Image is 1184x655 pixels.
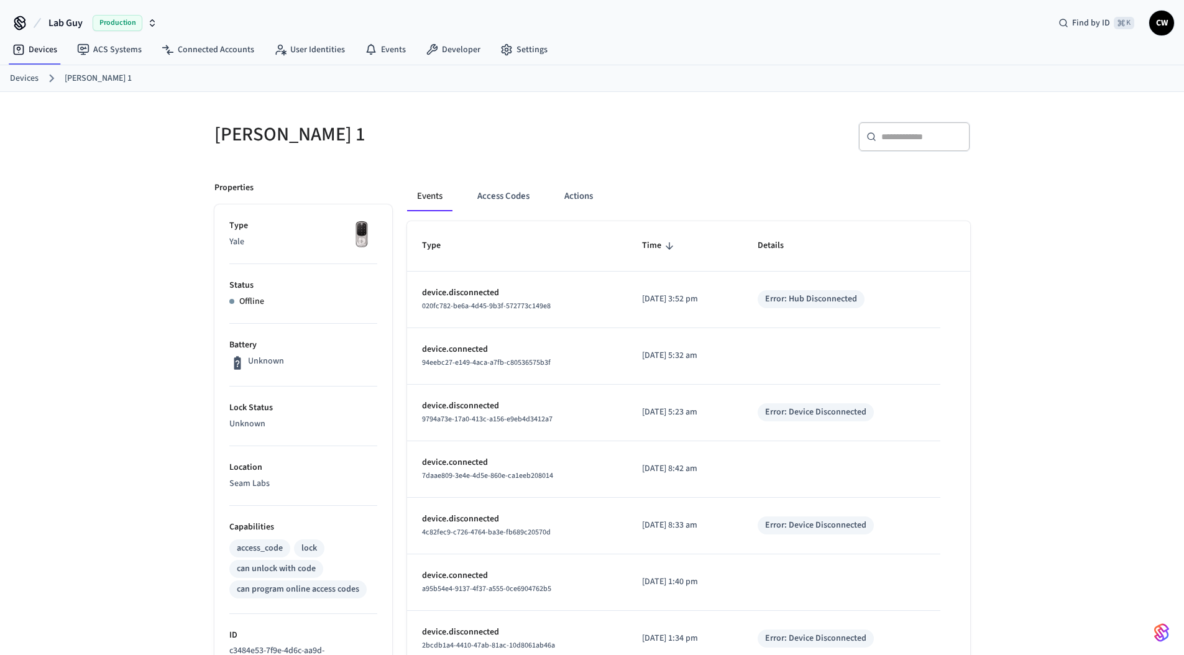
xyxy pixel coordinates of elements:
button: Access Codes [467,181,539,211]
span: 020fc782-be6a-4d45-9b3f-572773c149e8 [422,301,551,311]
div: lock [301,542,317,555]
span: 4c82fec9-c726-4764-ba3e-fb689c20570d [422,527,551,538]
span: Find by ID [1072,17,1110,29]
p: device.connected [422,343,612,356]
a: [PERSON_NAME] 1 [65,72,132,85]
span: 94eebc27-e149-4aca-a7fb-c80536575b3f [422,357,551,368]
button: Events [407,181,452,211]
div: access_code [237,542,283,555]
p: device.disconnected [422,513,612,526]
span: ⌘ K [1114,17,1134,29]
p: Yale [229,236,377,249]
p: device.disconnected [422,400,612,413]
button: CW [1149,11,1174,35]
span: Type [422,236,457,255]
p: device.disconnected [422,626,612,639]
p: Seam Labs [229,477,377,490]
a: Connected Accounts [152,39,264,61]
p: Status [229,279,377,292]
p: Type [229,219,377,232]
p: [DATE] 5:32 am [642,349,728,362]
span: Time [642,236,677,255]
p: [DATE] 1:40 pm [642,575,728,589]
div: Error: Hub Disconnected [765,293,857,306]
div: Error: Device Disconnected [765,406,866,419]
span: a95b54e4-9137-4f37-a555-0ce6904762b5 [422,584,551,594]
a: ACS Systems [67,39,152,61]
span: 9794a73e-17a0-413c-a156-e9eb4d3412a7 [422,414,553,424]
a: Devices [10,72,39,85]
div: Find by ID⌘ K [1049,12,1144,34]
span: Lab Guy [48,16,83,30]
img: SeamLogoGradient.69752ec5.svg [1154,623,1169,643]
a: Devices [2,39,67,61]
p: [DATE] 5:23 am [642,406,728,419]
div: Error: Device Disconnected [765,632,866,645]
div: ant example [407,181,970,211]
p: Unknown [229,418,377,431]
h5: [PERSON_NAME] 1 [214,122,585,147]
p: device.connected [422,456,612,469]
span: CW [1150,12,1173,34]
span: 7daae809-3e4e-4d5e-860e-ca1eeb208014 [422,470,553,481]
p: ID [229,629,377,642]
span: 2bcdb1a4-4410-47ab-81ac-10d8061ab46a [422,640,555,651]
p: Unknown [248,355,284,368]
div: Error: Device Disconnected [765,519,866,532]
a: Developer [416,39,490,61]
p: [DATE] 8:42 am [642,462,728,475]
p: [DATE] 1:34 pm [642,632,728,645]
img: Yale Assure Touchscreen Wifi Smart Lock, Satin Nickel, Front [346,219,377,250]
a: Events [355,39,416,61]
a: Settings [490,39,558,61]
p: Battery [229,339,377,352]
p: Offline [239,295,264,308]
p: Lock Status [229,401,377,415]
span: Details [758,236,800,255]
button: Actions [554,181,603,211]
p: device.disconnected [422,286,612,300]
p: Location [229,461,377,474]
p: Capabilities [229,521,377,534]
p: Properties [214,181,254,195]
span: Production [93,15,142,31]
p: device.connected [422,569,612,582]
div: can unlock with code [237,562,316,575]
p: [DATE] 3:52 pm [642,293,728,306]
div: can program online access codes [237,583,359,596]
p: [DATE] 8:33 am [642,519,728,532]
a: User Identities [264,39,355,61]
